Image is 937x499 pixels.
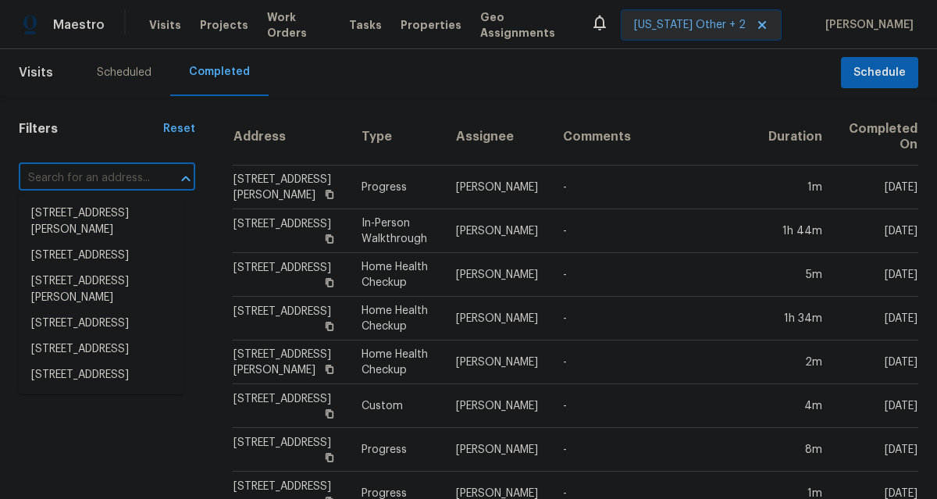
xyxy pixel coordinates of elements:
[756,253,835,297] td: 5m
[349,297,443,340] td: Home Health Checkup
[349,340,443,384] td: Home Health Checkup
[444,297,550,340] td: [PERSON_NAME]
[233,340,350,384] td: [STREET_ADDRESS][PERSON_NAME]
[835,209,918,253] td: [DATE]
[756,109,835,166] th: Duration
[756,428,835,472] td: 8m
[233,297,350,340] td: [STREET_ADDRESS]
[349,384,443,428] td: Custom
[322,407,337,421] button: Copy Address
[835,297,918,340] td: [DATE]
[322,451,337,465] button: Copy Address
[756,166,835,209] td: 1m
[444,166,550,209] td: [PERSON_NAME]
[349,109,443,166] th: Type
[835,384,918,428] td: [DATE]
[233,253,350,297] td: [STREET_ADDRESS]
[149,17,181,33] span: Visits
[550,384,757,428] td: -
[233,109,350,166] th: Address
[756,340,835,384] td: 2m
[349,253,443,297] td: Home Health Checkup
[550,297,757,340] td: -
[175,168,197,190] button: Close
[550,428,757,472] td: -
[401,17,461,33] span: Properties
[322,362,337,376] button: Copy Address
[163,121,195,137] div: Reset
[835,166,918,209] td: [DATE]
[233,428,350,472] td: [STREET_ADDRESS]
[550,166,757,209] td: -
[835,253,918,297] td: [DATE]
[756,209,835,253] td: 1h 44m
[322,276,337,290] button: Copy Address
[322,232,337,246] button: Copy Address
[233,166,350,209] td: [STREET_ADDRESS][PERSON_NAME]
[19,166,151,191] input: Search for an address...
[550,340,757,384] td: -
[444,340,550,384] td: [PERSON_NAME]
[550,109,757,166] th: Comments
[267,9,331,41] span: Work Orders
[322,319,337,333] button: Copy Address
[322,187,337,201] button: Copy Address
[19,362,183,388] li: [STREET_ADDRESS]
[819,17,914,33] span: [PERSON_NAME]
[756,297,835,340] td: 1h 34m
[19,55,53,90] span: Visits
[550,209,757,253] td: -
[200,17,248,33] span: Projects
[349,209,443,253] td: In-Person Walkthrough
[19,337,183,362] li: [STREET_ADDRESS]
[444,428,550,472] td: [PERSON_NAME]
[19,121,163,137] h1: Filters
[444,253,550,297] td: [PERSON_NAME]
[444,209,550,253] td: [PERSON_NAME]
[634,17,746,33] span: [US_STATE] Other + 2
[233,209,350,253] td: [STREET_ADDRESS]
[19,243,183,269] li: [STREET_ADDRESS]
[349,428,443,472] td: Progress
[189,64,250,80] div: Completed
[756,384,835,428] td: 4m
[349,20,382,30] span: Tasks
[19,269,183,311] li: [STREET_ADDRESS][PERSON_NAME]
[835,428,918,472] td: [DATE]
[835,109,918,166] th: Completed On
[349,166,443,209] td: Progress
[550,253,757,297] td: -
[53,17,105,33] span: Maestro
[444,109,550,166] th: Assignee
[19,388,183,430] li: [STREET_ADDRESS][PERSON_NAME]
[853,63,906,83] span: Schedule
[835,340,918,384] td: [DATE]
[233,384,350,428] td: [STREET_ADDRESS]
[19,201,183,243] li: [STREET_ADDRESS][PERSON_NAME]
[19,311,183,337] li: [STREET_ADDRESS]
[841,57,918,89] button: Schedule
[444,384,550,428] td: [PERSON_NAME]
[480,9,572,41] span: Geo Assignments
[97,65,151,80] div: Scheduled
